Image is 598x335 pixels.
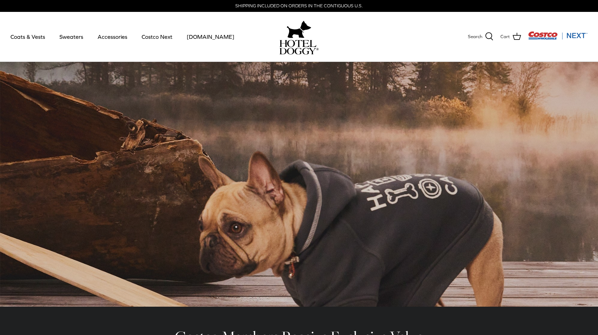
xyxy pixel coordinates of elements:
[528,36,588,41] a: Visit Costco Next
[468,33,482,41] span: Search
[468,32,493,41] a: Search
[91,25,134,49] a: Accessories
[180,25,241,49] a: [DOMAIN_NAME]
[279,19,319,55] a: hoteldoggy.com hoteldoggycom
[53,25,90,49] a: Sweaters
[500,32,521,41] a: Cart
[287,19,311,40] img: hoteldoggy.com
[528,31,588,40] img: Costco Next
[135,25,179,49] a: Costco Next
[500,33,510,41] span: Cart
[4,25,51,49] a: Coats & Vests
[279,40,319,55] img: hoteldoggycom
